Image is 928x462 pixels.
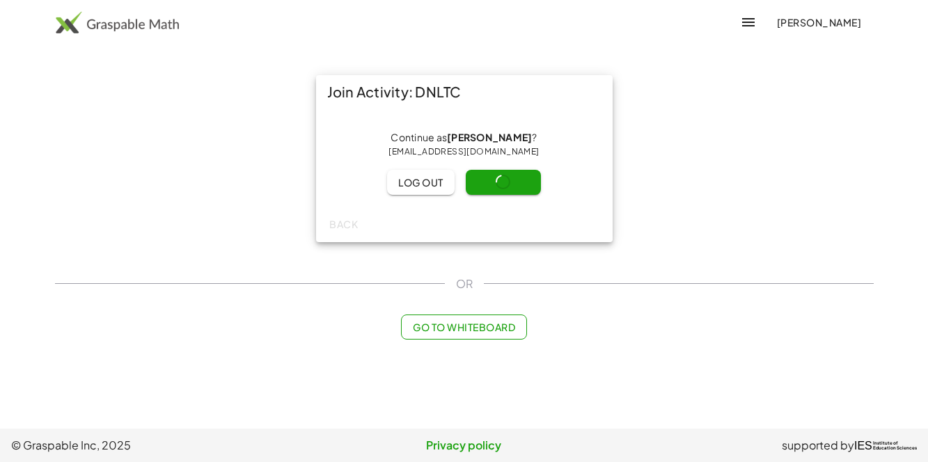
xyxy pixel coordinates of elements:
a: IESInstitute ofEducation Sciences [854,437,917,454]
span: Log out [398,176,443,189]
button: Go to Whiteboard [401,314,527,340]
span: OR [456,276,473,292]
div: [EMAIL_ADDRESS][DOMAIN_NAME] [327,145,601,159]
span: Institute of Education Sciences [873,441,917,451]
span: supported by [782,437,854,454]
button: [PERSON_NAME] [765,10,872,35]
button: Log out [387,170,455,195]
a: Privacy policy [313,437,615,454]
div: Continue as ? [327,131,601,159]
div: Join Activity: DNLTC [316,75,613,109]
span: [PERSON_NAME] [776,16,861,29]
span: © Graspable Inc, 2025 [11,437,313,454]
span: Go to Whiteboard [413,321,515,333]
strong: [PERSON_NAME] [447,131,532,143]
span: IES [854,439,872,452]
